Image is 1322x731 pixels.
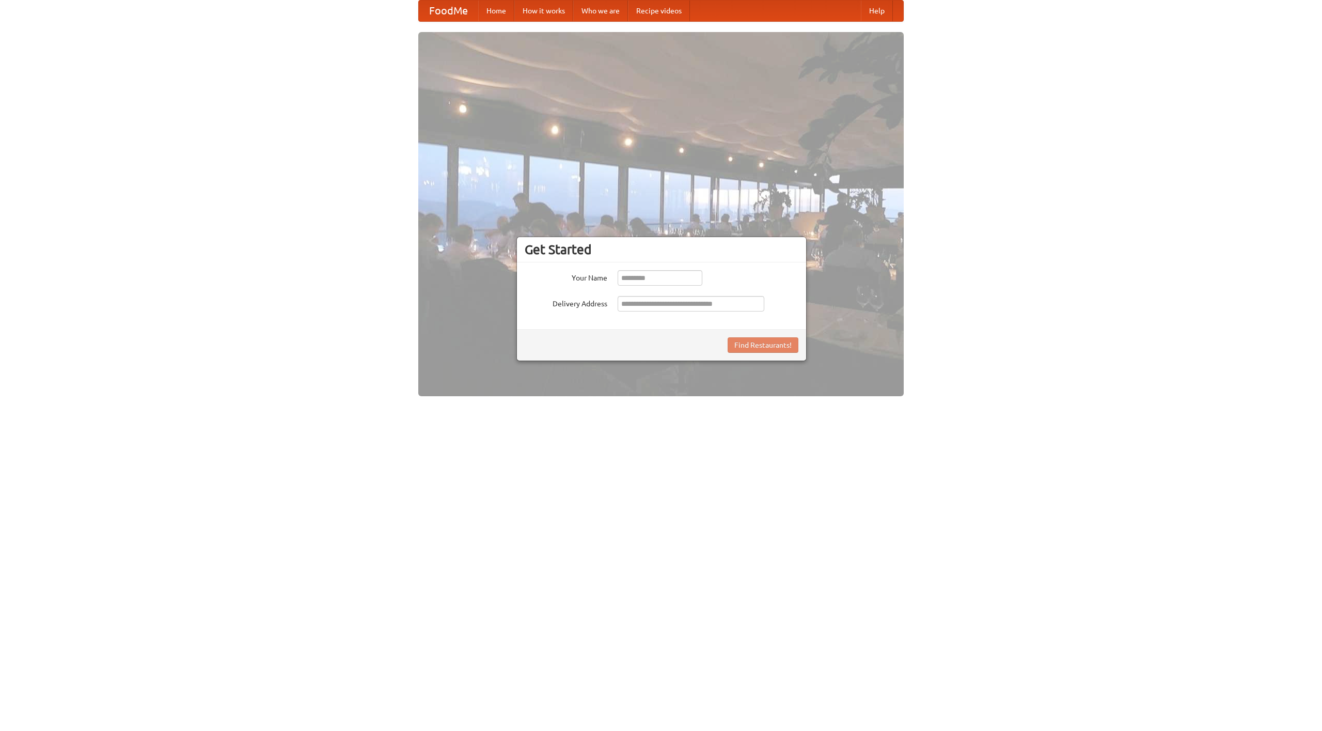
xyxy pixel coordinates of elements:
a: Help [861,1,893,21]
a: Who we are [573,1,628,21]
button: Find Restaurants! [728,337,798,353]
label: Your Name [525,270,607,283]
a: Recipe videos [628,1,690,21]
a: Home [478,1,514,21]
a: FoodMe [419,1,478,21]
label: Delivery Address [525,296,607,309]
a: How it works [514,1,573,21]
h3: Get Started [525,242,798,257]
